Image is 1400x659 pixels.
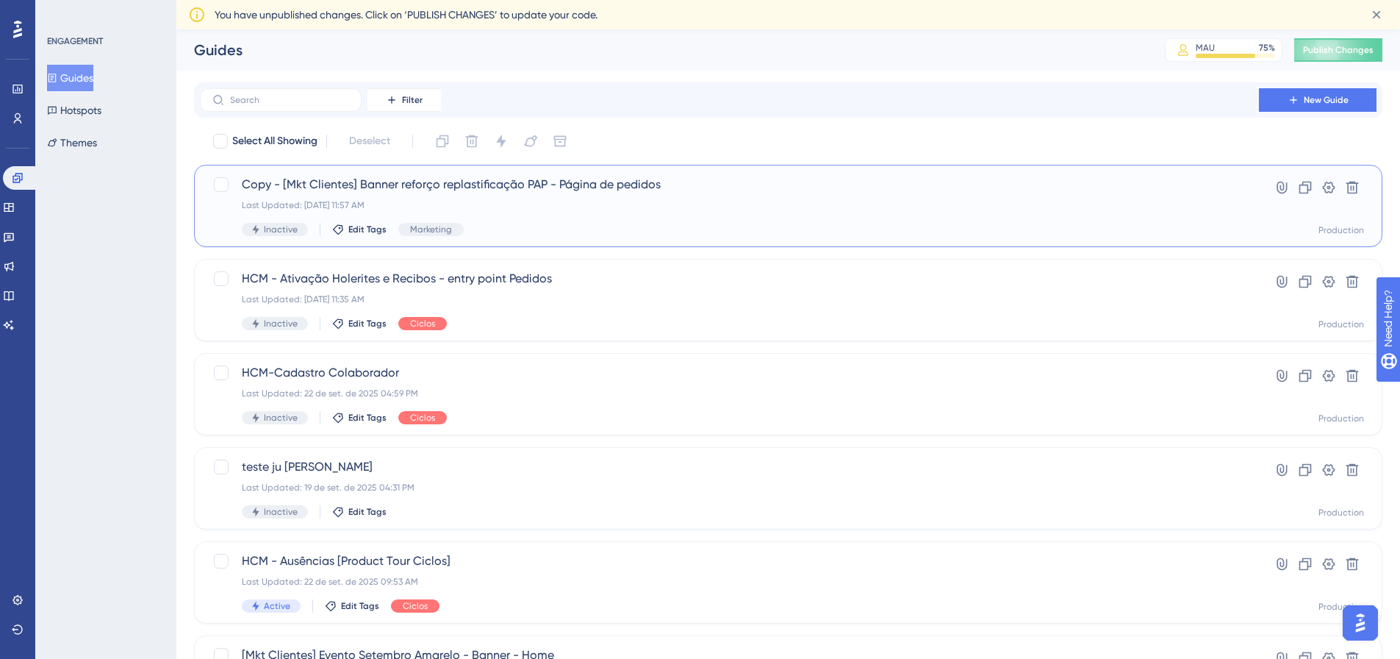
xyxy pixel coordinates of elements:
span: Publish Changes [1303,44,1374,56]
button: Publish Changes [1294,38,1382,62]
button: Edit Tags [332,412,387,424]
span: Edit Tags [348,224,387,235]
span: Ciclos [403,600,428,612]
span: New Guide [1304,94,1349,106]
span: Copy - [Mkt Clientes] Banner reforço replastificação PAP - Página de pedidos [242,176,1217,193]
span: Inactive [264,412,298,424]
div: Production [1318,601,1364,613]
span: Inactive [264,224,298,235]
div: Production [1318,224,1364,236]
button: Edit Tags [332,506,387,518]
span: Edit Tags [348,506,387,518]
span: Deselect [349,132,390,150]
div: Last Updated: [DATE] 11:57 AM [242,199,1217,211]
span: Edit Tags [348,412,387,424]
button: Themes [47,129,97,156]
span: HCM-Cadastro Colaborador [242,364,1217,382]
div: Production [1318,318,1364,330]
button: New Guide [1259,88,1376,112]
div: Production [1318,507,1364,519]
div: ENGAGEMENT [47,35,103,47]
div: 75 % [1259,42,1275,54]
span: teste ju [PERSON_NAME] [242,458,1217,476]
div: Last Updated: 19 de set. de 2025 04:31 PM [242,482,1217,494]
span: Marketing [410,224,452,235]
span: Inactive [264,506,298,518]
div: MAU [1196,42,1215,54]
span: Filter [402,94,423,106]
span: Ciclos [410,318,435,329]
button: Guides [47,65,93,91]
div: Last Updated: 22 de set. de 2025 04:59 PM [242,388,1217,399]
div: Last Updated: 22 de set. de 2025 09:53 AM [242,576,1217,588]
span: Edit Tags [348,318,387,329]
span: Inactive [264,318,298,329]
iframe: UserGuiding AI Assistant Launcher [1338,601,1382,645]
input: Search [230,95,349,105]
span: Select All Showing [232,132,317,150]
div: Guides [194,40,1128,60]
button: Edit Tags [325,600,379,612]
div: Last Updated: [DATE] 11:35 AM [242,293,1217,305]
span: Edit Tags [341,600,379,612]
button: Hotspots [47,97,101,124]
span: You have unpublished changes. Click on ‘PUBLISH CHANGES’ to update your code. [215,6,597,24]
span: HCM - Ativação Holerites e Recibos - entry point Pedidos [242,270,1217,288]
button: Edit Tags [332,224,387,235]
span: Need Help? [35,4,92,21]
span: Active [264,600,290,612]
span: Ciclos [410,412,435,424]
span: HCM - Ausências [Product Tour Ciclos] [242,552,1217,570]
button: Edit Tags [332,318,387,329]
button: Filter [367,88,441,112]
div: Production [1318,413,1364,424]
button: Deselect [336,128,403,154]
